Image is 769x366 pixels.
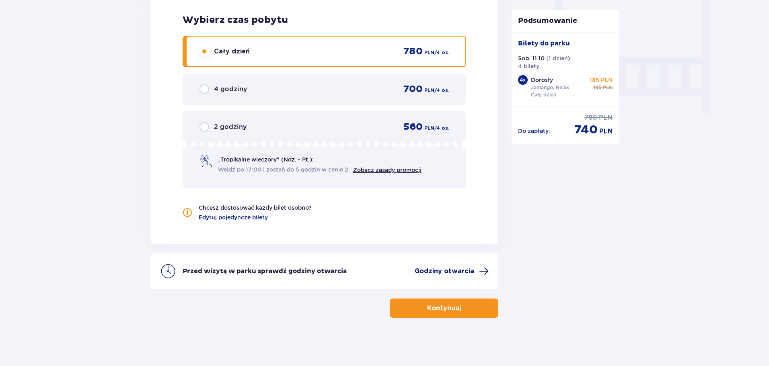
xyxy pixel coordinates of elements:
span: 700 [403,83,423,95]
p: Do zapłaty : [518,127,550,135]
span: 780 [403,45,423,57]
span: 780 [584,113,597,122]
p: Chcesz dostosować każdy bilet osobno? [199,204,312,212]
span: / 4 os. [434,49,449,56]
span: PLN [599,113,613,122]
p: Przed wizytą w parku sprawdź godziny otwarcia [183,267,347,276]
span: 740 [574,122,598,137]
p: Bilety do parku [518,39,570,48]
a: Zobacz zasady promocji [353,167,422,173]
p: Dorosły [531,76,553,84]
span: / 4 os. [434,125,449,132]
span: PLN [424,87,434,94]
span: 2 godziny [214,123,247,131]
span: / 4 os. [434,87,449,94]
a: Edytuj pojedyncze bilety [199,213,268,221]
p: Jamango, Relax [531,84,569,91]
p: Sob. 11.10 [518,54,545,62]
span: Wejdź po 17:00 i zostań do 5 godzin w cenie 2. [218,166,350,174]
p: 185 PLN [590,76,613,84]
span: PLN [424,49,434,56]
span: Godziny otwarcia [415,267,474,276]
span: 195 [593,84,601,91]
p: Podsumowanie [512,16,619,26]
span: Cały dzień [214,47,250,56]
span: „Tropikalne wieczory" (Ndz. - Pt.): [218,155,314,164]
span: PLN [599,127,613,136]
p: Cały dzień [531,91,556,98]
p: Kontynuuj [427,304,461,313]
h2: Wybierz czas pobytu [183,14,466,26]
span: PLN [603,84,613,91]
span: PLN [424,125,434,132]
p: ( 1 dzień ) [546,54,570,62]
span: 4 godziny [214,85,247,94]
div: 4 x [518,75,528,85]
button: Kontynuuj [390,299,498,318]
span: 560 [403,121,423,133]
a: Godziny otwarcia [415,266,489,276]
p: 4 bilety [518,62,539,70]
